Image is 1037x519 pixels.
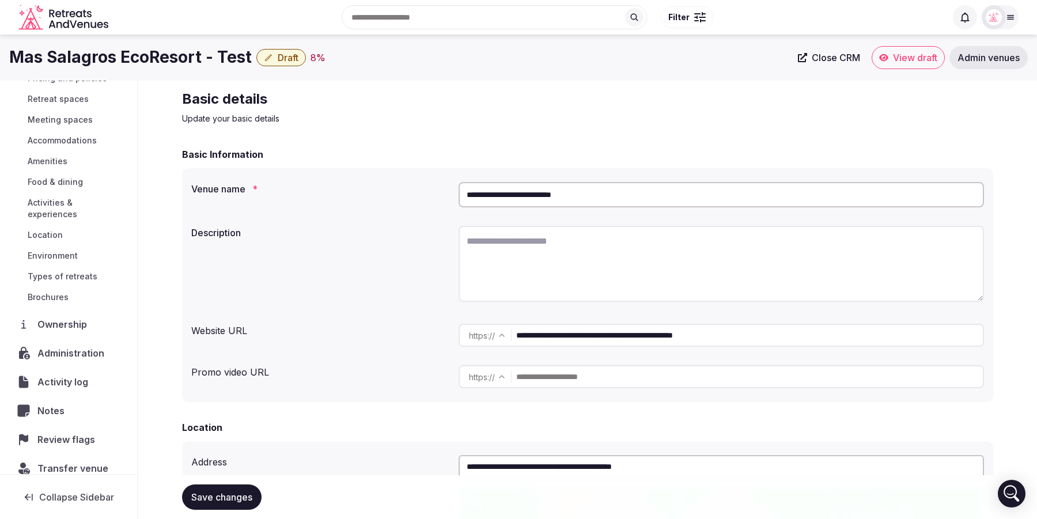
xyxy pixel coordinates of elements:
[9,195,128,222] a: Activities & experiences
[28,93,89,105] span: Retreat spaces
[182,90,569,108] h2: Basic details
[9,456,128,480] button: Transfer venue
[28,250,78,262] span: Environment
[986,9,1002,25] img: Matt Grant Oakes
[191,228,449,237] label: Description
[182,484,262,510] button: Save changes
[661,6,713,28] button: Filter
[812,52,860,63] span: Close CRM
[668,12,690,23] span: Filter
[182,113,569,124] p: Update your basic details
[256,49,306,66] button: Draft
[9,248,128,264] a: Environment
[191,361,449,379] div: Promo video URL
[9,427,128,452] a: Review flags
[18,5,111,31] a: Visit the homepage
[37,433,100,446] span: Review flags
[9,174,128,190] a: Food & dining
[9,399,128,423] a: Notes
[9,46,252,69] h1: Mas Salagros EcoResort - Test
[191,319,449,338] div: Website URL
[28,197,123,220] span: Activities & experiences
[28,176,83,188] span: Food & dining
[9,370,128,394] a: Activity log
[9,112,128,128] a: Meeting spaces
[311,51,326,65] div: 8 %
[28,156,67,167] span: Amenities
[37,461,108,475] span: Transfer venue
[28,114,93,126] span: Meeting spaces
[9,312,128,336] a: Ownership
[37,317,92,331] span: Ownership
[191,184,449,194] label: Venue name
[28,229,63,241] span: Location
[191,450,449,469] div: Address
[39,491,114,503] span: Collapse Sidebar
[28,271,97,282] span: Types of retreats
[872,46,945,69] a: View draft
[37,375,93,389] span: Activity log
[278,52,298,63] span: Draft
[182,420,222,434] h2: Location
[9,289,128,305] a: Brochures
[9,91,128,107] a: Retreat spaces
[311,51,326,65] button: 8%
[9,132,128,149] a: Accommodations
[998,480,1025,507] div: Open Intercom Messenger
[893,52,937,63] span: View draft
[791,46,867,69] a: Close CRM
[37,404,69,418] span: Notes
[37,346,109,360] span: Administration
[949,46,1028,69] a: Admin venues
[191,491,252,503] span: Save changes
[9,341,128,365] a: Administration
[182,147,263,161] h2: Basic Information
[9,268,128,285] a: Types of retreats
[9,153,128,169] a: Amenities
[9,484,128,510] button: Collapse Sidebar
[28,135,97,146] span: Accommodations
[18,5,111,31] svg: Retreats and Venues company logo
[957,52,1020,63] span: Admin venues
[9,227,128,243] a: Location
[28,291,69,303] span: Brochures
